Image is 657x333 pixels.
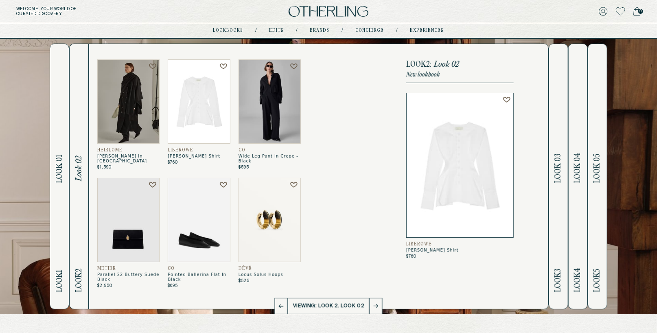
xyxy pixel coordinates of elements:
[593,154,602,184] span: Look 05
[97,283,112,288] span: $2,950
[406,254,416,259] span: $760
[168,160,178,165] span: $760
[97,178,160,262] img: Parallel 22 Buttery Suede Black
[97,148,123,153] span: Heirlome
[289,6,368,17] img: logo
[239,266,252,271] span: Dévé
[50,44,69,309] button: Look1Look 01
[97,59,160,144] img: Danica Shawl in Cashmere
[310,28,330,33] a: Brands
[239,278,250,283] span: $525
[573,153,583,184] span: Look 04
[406,242,432,247] span: LIBEROWE
[168,272,230,282] span: Pointed Ballerina Flat In Black
[97,165,112,170] span: $1,590
[55,155,64,184] span: Look 01
[168,154,230,159] span: [PERSON_NAME] Shirt
[573,268,583,292] span: Look 4
[168,148,193,153] span: LIBEROWE
[239,148,245,153] span: CO
[239,165,249,170] span: $595
[549,44,568,309] button: Look3Look 03
[16,7,204,16] h5: Welcome . Your world of curated discovery.
[55,270,64,292] span: Look 1
[168,283,178,288] span: $695
[287,302,370,310] p: Viewing: Look 2. Look 02
[239,178,301,262] img: Locus Solus Hoops
[406,71,514,79] p: New lookbook
[406,248,514,253] span: [PERSON_NAME] Shirt
[97,154,160,164] span: [PERSON_NAME] In [GEOGRAPHIC_DATA]
[239,272,301,277] span: Locus Solus Hoops
[633,6,641,17] a: 0
[168,266,175,271] span: CO
[410,28,444,33] a: experiences
[97,272,160,282] span: Parallel 22 Buttery Suede Black
[554,269,563,292] span: Look 3
[406,93,514,238] img: White Lavinia Shirt
[69,44,89,309] button: Look2Look 02
[568,44,588,309] button: Look4Look 04
[74,269,84,292] span: Look 2
[554,154,563,184] span: Look 03
[593,269,602,292] span: Look 5
[269,28,284,33] a: Edits
[588,44,607,309] button: Look5Look 05
[434,60,459,69] span: Look 02
[256,27,257,34] div: /
[638,9,643,14] span: 0
[239,154,301,164] span: Wide Leg Pant In Crepe - Black
[97,266,116,271] span: Metier
[342,27,344,34] div: /
[74,156,84,181] span: Look 02
[168,59,230,144] img: White Lavinia Shirt
[396,27,398,34] div: /
[168,178,230,262] img: Pointed Ballerina Flat in Black
[356,28,384,33] a: concierge
[406,60,431,69] span: Look 2 :
[239,59,301,144] img: Wide Leg Pant in Crepe - Black
[213,28,243,33] a: lookbooks
[296,27,298,34] div: /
